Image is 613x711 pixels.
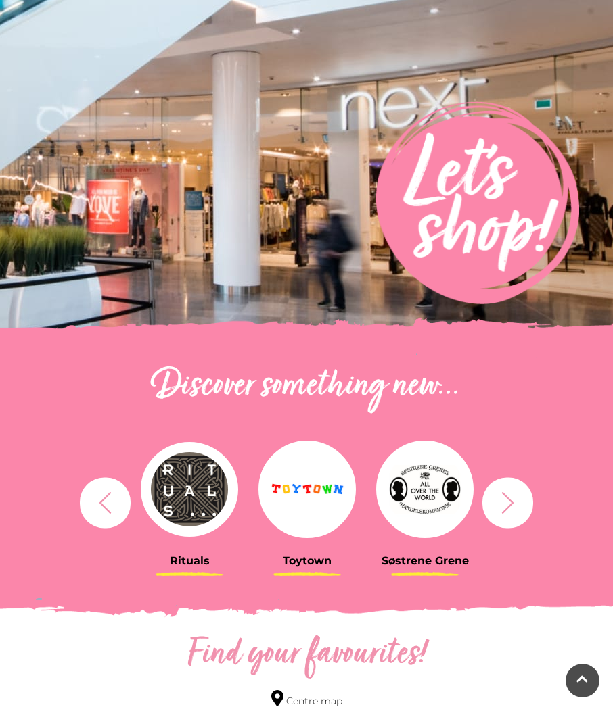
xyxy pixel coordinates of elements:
[258,435,356,567] a: Toytown
[376,435,474,567] a: Søstrene Grene
[141,554,238,567] h3: Rituals
[271,690,342,708] a: Centre map
[73,365,540,408] h2: Discover something new...
[141,435,238,567] a: Rituals
[258,554,356,567] h3: Toytown
[73,633,540,677] h2: Find your favourites!
[376,554,474,567] h3: Søstrene Grene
